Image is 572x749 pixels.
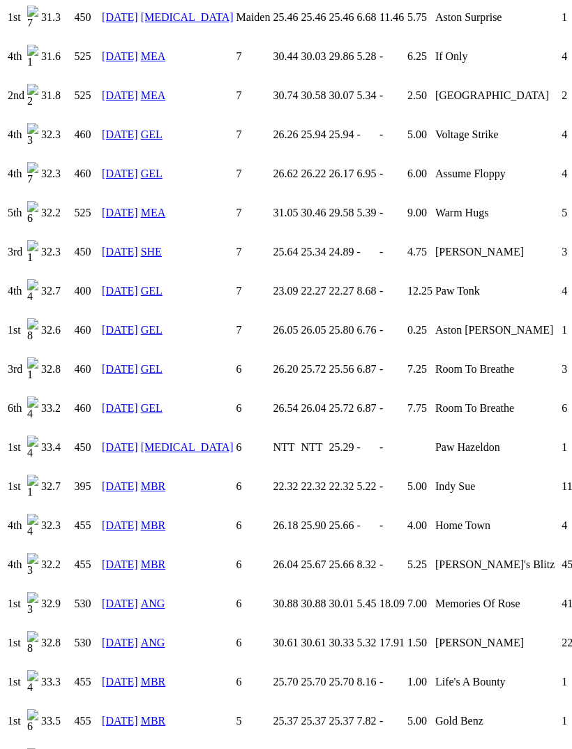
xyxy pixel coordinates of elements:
[407,116,433,154] td: 5.00
[407,350,433,388] td: 7.25
[356,585,377,623] td: 5.45
[102,441,138,453] a: [DATE]
[7,702,25,740] td: 1st
[407,663,433,701] td: 1.00
[328,116,354,154] td: 25.94
[236,350,271,388] td: 6
[328,429,354,466] td: 25.29
[435,702,559,740] td: Gold Benz
[300,390,326,427] td: 26.04
[102,676,138,688] a: [DATE]
[272,468,299,505] td: 22.32
[141,246,162,258] a: SHE
[236,233,271,271] td: 7
[356,77,377,114] td: 5.34
[74,468,100,505] td: 395
[379,77,405,114] td: -
[7,233,25,271] td: 3rd
[435,116,559,154] td: Voltage Strike
[40,663,73,701] td: 33.3
[272,663,299,701] td: 25.70
[102,637,138,648] a: [DATE]
[328,350,354,388] td: 25.56
[407,585,433,623] td: 7.00
[356,390,377,427] td: 6.87
[40,233,73,271] td: 32.3
[27,396,38,420] img: 4
[40,624,73,662] td: 32.8
[40,429,73,466] td: 33.4
[407,624,433,662] td: 1.50
[7,272,25,310] td: 4th
[435,390,559,427] td: Room To Breathe
[27,318,38,342] img: 8
[141,363,163,375] a: GEL
[74,390,100,427] td: 460
[27,84,38,107] img: 2
[272,702,299,740] td: 25.37
[40,546,73,584] td: 32.2
[74,663,100,701] td: 455
[7,468,25,505] td: 1st
[328,390,354,427] td: 25.72
[7,155,25,193] td: 4th
[102,402,138,414] a: [DATE]
[141,558,166,570] a: MBR
[328,702,354,740] td: 25.37
[356,155,377,193] td: 6.95
[435,585,559,623] td: Memories Of Rose
[407,77,433,114] td: 2.50
[435,429,559,466] td: Paw Hazeldon
[27,6,38,29] img: 7
[379,311,405,349] td: -
[27,670,38,694] img: 4
[40,38,73,75] td: 31.6
[435,663,559,701] td: Life's A Bounty
[236,663,271,701] td: 6
[102,480,138,492] a: [DATE]
[27,436,38,459] img: 4
[40,507,73,544] td: 32.3
[7,663,25,701] td: 1st
[272,272,299,310] td: 23.09
[300,663,326,701] td: 25.70
[40,311,73,349] td: 32.6
[356,663,377,701] td: 8.16
[407,155,433,193] td: 6.00
[74,311,100,349] td: 460
[102,50,138,62] a: [DATE]
[102,519,138,531] a: [DATE]
[356,272,377,310] td: 8.68
[27,514,38,537] img: 4
[74,546,100,584] td: 455
[7,390,25,427] td: 6th
[379,585,405,623] td: 18.09
[407,194,433,232] td: 9.00
[7,429,25,466] td: 1st
[27,279,38,303] img: 4
[141,128,163,140] a: GEL
[356,468,377,505] td: 5.22
[356,38,377,75] td: 5.28
[141,637,165,648] a: ANG
[379,624,405,662] td: 17.91
[102,89,138,101] a: [DATE]
[74,38,100,75] td: 525
[236,116,271,154] td: 7
[328,194,354,232] td: 29.58
[435,546,559,584] td: [PERSON_NAME]'s Blitz
[407,702,433,740] td: 5.00
[272,350,299,388] td: 26.20
[141,676,166,688] a: MBR
[435,311,559,349] td: Aston [PERSON_NAME]
[40,194,73,232] td: 32.2
[328,38,354,75] td: 29.86
[272,507,299,544] td: 26.18
[272,624,299,662] td: 30.61
[236,507,271,544] td: 6
[379,429,405,466] td: -
[102,285,138,297] a: [DATE]
[356,546,377,584] td: 8.32
[27,201,38,225] img: 6
[435,350,559,388] td: Room To Breathe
